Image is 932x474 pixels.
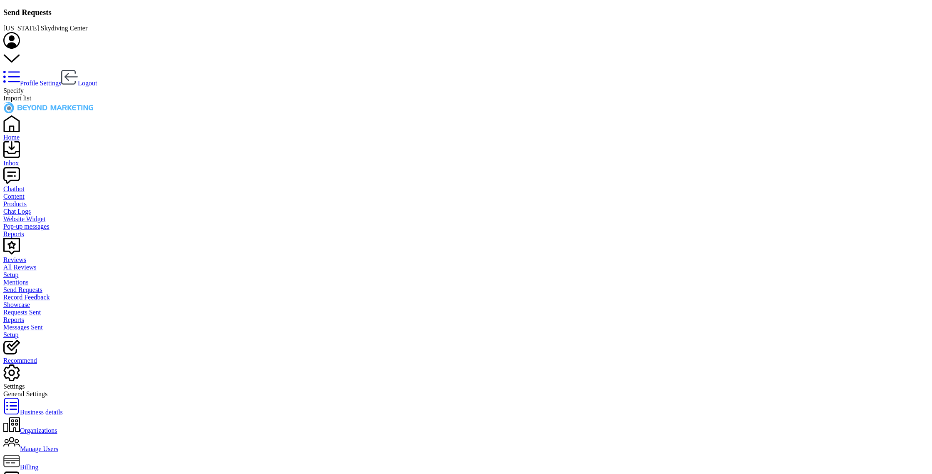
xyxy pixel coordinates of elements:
a: Website Widget [3,215,929,223]
a: Profile Settings [3,80,61,87]
div: [US_STATE] Skydiving Center [3,25,929,32]
a: Showcase [3,301,929,309]
a: Setup [3,271,929,279]
a: All Reviews [3,264,929,271]
div: Inbox [3,160,929,167]
a: Home [3,126,929,141]
a: Chat Logs [3,208,929,215]
div: Settings [3,383,929,390]
a: Setup [3,331,929,339]
a: Recommend [3,349,929,364]
a: Products [3,200,929,208]
a: Pop-up messages [3,223,929,230]
a: Send Requests [3,286,929,294]
a: Logout [61,80,97,87]
span: Billing [20,464,38,471]
span: Specify [3,87,24,94]
a: Organizations [3,427,57,434]
span: Business details [20,409,63,416]
a: Reports [3,316,929,324]
div: Chatbot [3,185,929,193]
a: Reports [3,230,929,238]
a: Reviews [3,249,929,264]
a: Billing [3,464,38,471]
h3: Send Requests [3,8,929,17]
span: General Settings [3,390,47,397]
a: Messages Sent [3,324,929,331]
div: Home [3,134,929,141]
div: Recommend [3,357,929,364]
a: Record Feedback [3,294,929,301]
img: 3-1676954853.png [3,102,93,114]
div: Reviews [3,256,929,264]
a: Mentions [3,279,929,286]
a: Manage Users [3,445,58,452]
a: Requests Sent [3,309,929,316]
span: Import list [3,95,31,102]
span: Manage Users [20,445,58,452]
span: Organizations [20,427,57,434]
a: Chatbot [3,178,929,193]
a: Content [3,193,929,200]
a: Business details [3,409,63,416]
a: Inbox [3,152,929,167]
